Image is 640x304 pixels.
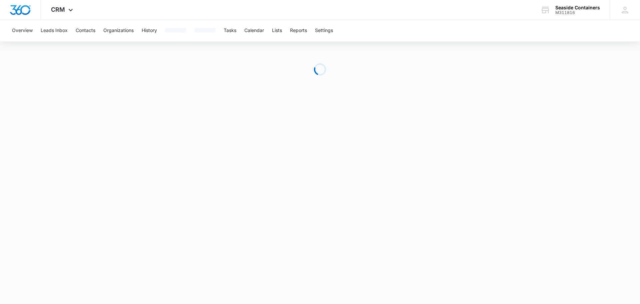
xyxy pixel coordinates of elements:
[103,20,134,41] button: Organizations
[12,20,33,41] button: Overview
[555,10,600,15] div: account id
[142,20,157,41] button: History
[290,20,307,41] button: Reports
[244,20,264,41] button: Calendar
[41,20,68,41] button: Leads Inbox
[76,20,95,41] button: Contacts
[272,20,282,41] button: Lists
[555,5,600,10] div: account name
[315,20,333,41] button: Settings
[51,6,65,13] span: CRM
[224,20,236,41] button: Tasks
